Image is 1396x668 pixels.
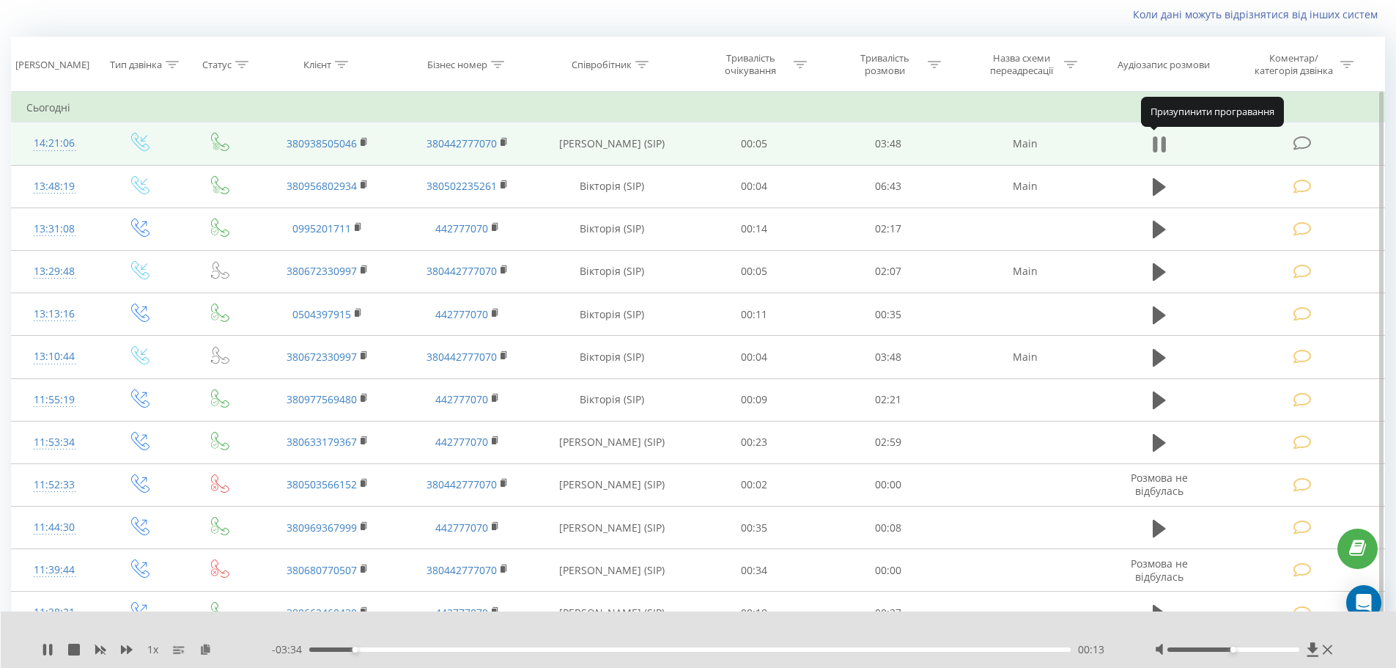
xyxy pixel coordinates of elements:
[427,59,487,71] div: Бізнес номер
[287,435,357,449] a: 380633179367
[687,336,821,378] td: 00:04
[537,165,687,208] td: Вікторія (SIP)
[272,642,309,657] span: - 03:34
[26,300,83,329] div: 13:13:16
[12,93,1385,122] td: Сьогодні
[537,378,687,421] td: Вікторія (SIP)
[846,52,924,77] div: Тривалість розмови
[687,463,821,506] td: 00:02
[435,392,488,406] a: 442777070
[537,463,687,506] td: [PERSON_NAME] (SIP)
[1230,647,1236,653] div: Accessibility label
[955,165,1094,208] td: Main
[26,215,83,243] div: 13:31:08
[287,521,357,535] a: 380969367999
[26,513,83,542] div: 11:44:30
[352,647,358,653] div: Accessibility label
[287,179,357,193] a: 380956802934
[1078,642,1104,657] span: 00:13
[687,592,821,634] td: 00:19
[687,165,821,208] td: 00:04
[26,428,83,457] div: 11:53:34
[1251,52,1337,77] div: Коментар/категорія дзвінка
[537,122,687,165] td: [PERSON_NAME] (SIP)
[26,471,83,499] div: 11:52:33
[821,421,956,463] td: 02:59
[537,293,687,336] td: Вікторія (SIP)
[955,122,1094,165] td: Main
[687,421,821,463] td: 00:23
[572,59,632,71] div: Співробітник
[147,642,158,657] span: 1 x
[426,477,497,491] a: 380442777070
[821,378,956,421] td: 02:21
[287,136,357,150] a: 380938505046
[426,264,497,278] a: 380442777070
[821,592,956,634] td: 00:27
[687,378,821,421] td: 00:09
[435,521,488,535] a: 442777070
[687,250,821,293] td: 00:05
[537,336,687,378] td: Вікторія (SIP)
[287,350,357,364] a: 380672330997
[26,556,83,584] div: 11:39:44
[821,463,956,506] td: 00:00
[1118,59,1210,71] div: Аудіозапис розмови
[426,179,497,193] a: 380502235261
[821,336,956,378] td: 03:48
[821,507,956,549] td: 00:08
[821,122,956,165] td: 03:48
[287,264,357,278] a: 380672330997
[1346,585,1381,620] div: Open Intercom Messenger
[287,606,357,620] a: 380662460430
[303,59,331,71] div: Клієнт
[1131,471,1188,498] span: Розмова не відбулась
[26,386,83,414] div: 11:55:19
[435,435,488,449] a: 442777070
[435,221,488,235] a: 442777070
[712,52,790,77] div: Тривалість очікування
[821,293,956,336] td: 00:35
[287,563,357,577] a: 380680770507
[435,307,488,321] a: 442777070
[426,563,497,577] a: 380442777070
[982,52,1060,77] div: Назва схеми переадресації
[821,549,956,592] td: 00:00
[1131,557,1188,584] span: Розмова не відбулась
[687,208,821,250] td: 00:14
[26,257,83,286] div: 13:29:48
[287,477,357,491] a: 380503566152
[537,250,687,293] td: Вікторія (SIP)
[955,250,1094,293] td: Main
[202,59,232,71] div: Статус
[287,392,357,406] a: 380977569480
[687,507,821,549] td: 00:35
[821,208,956,250] td: 02:17
[537,549,687,592] td: [PERSON_NAME] (SIP)
[26,598,83,627] div: 11:38:21
[26,172,83,201] div: 13:48:19
[110,59,162,71] div: Тип дзвінка
[26,342,83,371] div: 13:10:44
[426,350,497,364] a: 380442777070
[537,507,687,549] td: [PERSON_NAME] (SIP)
[15,59,89,71] div: [PERSON_NAME]
[687,122,821,165] td: 00:05
[426,136,497,150] a: 380442777070
[1133,7,1385,21] a: Коли дані можуть відрізнятися вiд інших систем
[1141,97,1284,126] div: Призупинити програвання
[821,165,956,208] td: 06:43
[821,250,956,293] td: 02:07
[687,549,821,592] td: 00:34
[292,221,351,235] a: 0995201711
[435,606,488,620] a: 442777070
[537,592,687,634] td: [PERSON_NAME] (SIP)
[687,293,821,336] td: 00:11
[537,208,687,250] td: Вікторія (SIP)
[955,336,1094,378] td: Main
[26,129,83,158] div: 14:21:06
[292,307,351,321] a: 0504397915
[537,421,687,463] td: [PERSON_NAME] (SIP)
